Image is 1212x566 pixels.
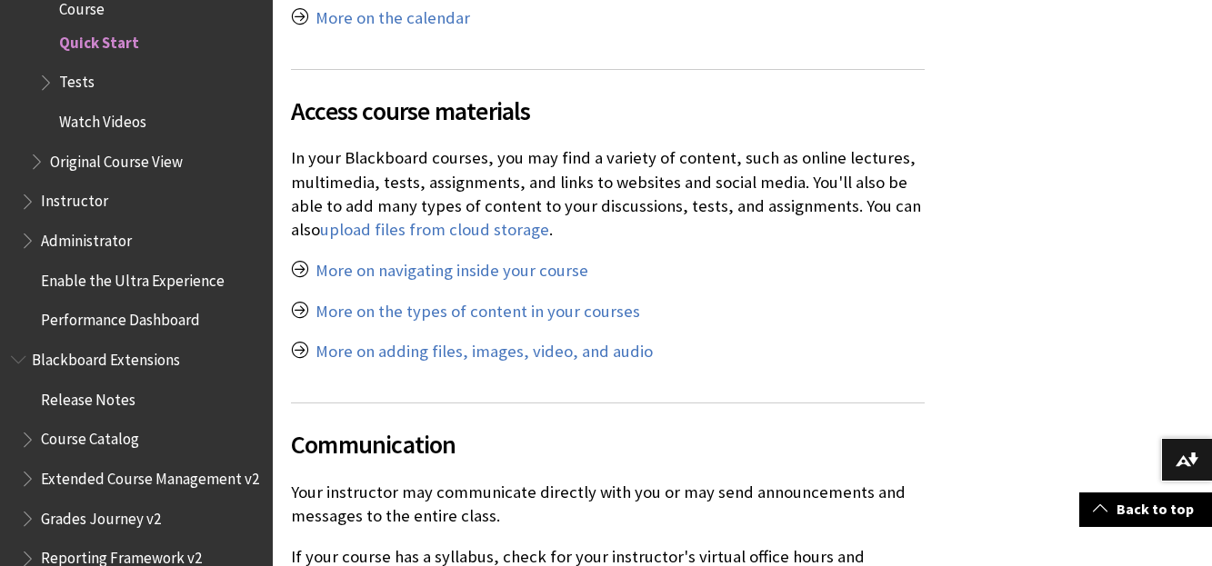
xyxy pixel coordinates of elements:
[316,301,640,323] a: More on the types of content in your courses
[316,7,470,29] a: More on the calendar
[59,27,139,52] span: Quick Start
[41,463,259,488] span: Extended Course Management v2
[320,219,549,241] a: upload files from cloud storage
[41,424,139,449] span: Course Catalog
[291,481,925,528] p: Your instructor may communicate directly with you or may send announcements and messages to the e...
[41,305,200,330] span: Performance Dashboard
[1079,492,1212,526] a: Back to top
[32,344,180,369] span: Blackboard Extensions
[316,260,588,282] a: More on navigating inside your course
[41,265,225,290] span: Enable the Ultra Experience
[50,146,183,171] span: Original Course View
[41,186,108,211] span: Instructor
[291,425,925,463] span: Communication
[41,384,135,409] span: Release Notes
[41,225,132,250] span: Administrator
[59,67,95,92] span: Tests
[316,341,653,362] a: More on adding files, images, video, and audio
[41,503,161,528] span: Grades Journey v2
[291,92,925,130] span: Access course materials
[291,146,925,242] p: In your Blackboard courses, you may find a variety of content, such as online lectures, multimedi...
[59,106,146,131] span: Watch Videos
